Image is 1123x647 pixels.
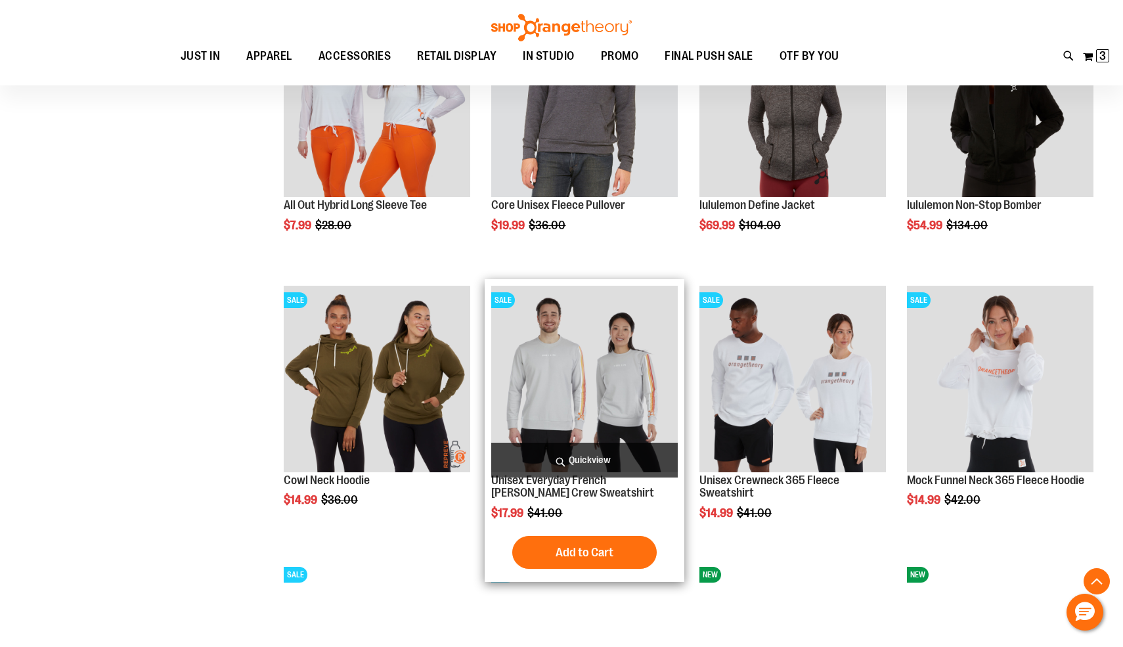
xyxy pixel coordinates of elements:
[766,41,852,72] a: OTF BY YOU
[512,536,657,569] button: Add to Cart
[277,5,477,266] div: product
[1099,49,1106,62] span: 3
[699,286,886,472] img: Product image for Unisex Crewneck 365 Fleece Sweatshirt
[907,493,942,506] span: $14.99
[523,41,575,71] span: IN STUDIO
[404,41,510,72] a: RETAIL DISPLAY
[491,11,678,198] img: Product image for Core Unisex Fleece Pullover
[315,219,353,232] span: $28.00
[284,11,470,200] a: Product image for All Out Hybrid Long Sleeve TeeSALE
[181,41,221,71] span: JUST IN
[693,279,892,553] div: product
[1067,594,1103,631] button: Hello, have a question? Let’s chat.
[699,567,721,583] span: NEW
[699,11,886,198] img: product image for 1529891
[284,198,427,212] a: All Out Hybrid Long Sleeve Tee
[284,567,307,583] span: SALE
[485,5,684,266] div: product
[485,279,684,582] div: product
[491,506,525,520] span: $17.99
[529,219,567,232] span: $36.00
[699,474,839,500] a: Unisex Crewneck 365 Fleece Sweatshirt
[907,474,1084,487] a: Mock Funnel Neck 365 Fleece Hoodie
[944,493,982,506] span: $42.00
[284,474,370,487] a: Cowl Neck Hoodie
[699,292,723,308] span: SALE
[417,41,496,71] span: RETAIL DISPLAY
[489,14,634,41] img: Shop Orangetheory
[527,506,564,520] span: $41.00
[601,41,639,71] span: PROMO
[907,286,1093,474] a: Product image for Mock Funnel Neck 365 Fleece HoodieSALE
[510,41,588,72] a: IN STUDIO
[907,567,929,583] span: NEW
[284,219,313,232] span: $7.99
[907,292,931,308] span: SALE
[699,219,737,232] span: $69.99
[946,219,990,232] span: $134.00
[1084,568,1110,594] button: Back To Top
[491,474,654,500] a: Unisex Everyday French [PERSON_NAME] Crew Sweatshirt
[284,292,307,308] span: SALE
[907,286,1093,472] img: Product image for Mock Funnel Neck 365 Fleece Hoodie
[305,41,405,72] a: ACCESSORIES
[491,443,678,478] a: Quickview
[907,219,944,232] span: $54.99
[907,198,1042,212] a: lululemon Non-Stop Bomber
[167,41,234,72] a: JUST IN
[277,279,477,541] div: product
[699,506,735,520] span: $14.99
[556,545,613,560] span: Add to Cart
[780,41,839,71] span: OTF BY YOU
[739,219,783,232] span: $104.00
[491,286,678,472] img: Product image for Unisex Everyday French Terry Crew Sweatshirt
[737,506,774,520] span: $41.00
[284,286,470,474] a: Product image for Cowl Neck HoodieSALE
[699,198,815,212] a: lululemon Define Jacket
[491,11,678,200] a: Product image for Core Unisex Fleece PulloverSALE
[665,41,753,71] span: FINAL PUSH SALE
[491,198,625,212] a: Core Unisex Fleece Pullover
[900,279,1100,541] div: product
[651,41,766,72] a: FINAL PUSH SALE
[491,286,678,474] a: Product image for Unisex Everyday French Terry Crew SweatshirtSALE
[907,11,1093,200] a: Product image for lululemon Non-Stop BomberSALE
[699,286,886,474] a: Product image for Unisex Crewneck 365 Fleece SweatshirtSALE
[491,292,515,308] span: SALE
[319,41,391,71] span: ACCESSORIES
[246,41,292,71] span: APPAREL
[588,41,652,72] a: PROMO
[284,11,470,198] img: Product image for All Out Hybrid Long Sleeve Tee
[693,5,892,266] div: product
[907,11,1093,198] img: Product image for lululemon Non-Stop Bomber
[699,11,886,200] a: product image for 1529891SALE
[321,493,360,506] span: $36.00
[491,219,527,232] span: $19.99
[233,41,305,71] a: APPAREL
[284,286,470,472] img: Product image for Cowl Neck Hoodie
[284,493,319,506] span: $14.99
[900,5,1100,266] div: product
